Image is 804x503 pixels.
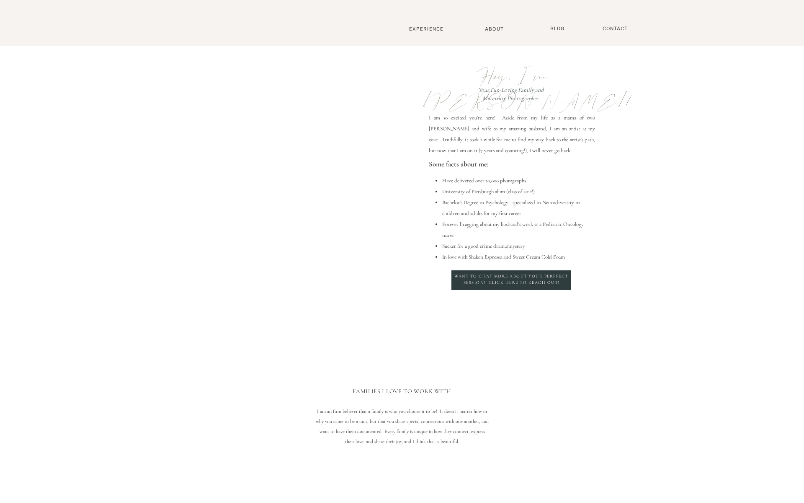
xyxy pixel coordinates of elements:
[442,186,595,197] li: University of Pittsburgh alum (class of 2012!)
[454,273,569,288] a: Want to chat more about your perffect session? Click here to reach out!
[429,157,596,171] p: Some facts about me:
[442,197,595,219] li: Bachelor's Degree in Psychology - specialized in Neurodiversity in children and adults for my fir...
[429,112,595,155] p: I am so excited you're here! Aside from my life as a mama of two [PERSON_NAME] and wife to my ama...
[315,406,489,498] p: I am an firm believer that a family is who you choose it to be! It doesn't matter how or why you ...
[442,241,595,251] li: Sucker for a good crime drama/mystery
[442,251,595,262] li: In love with Shaken Espresso and Sweet Cream Cold Foam
[442,219,595,241] li: Forever bragging about my husband's work as a Pediatric Oncology nurse
[442,175,595,186] li: Have delivered over 10,000 photographs
[399,26,454,32] a: Experience
[547,26,568,32] a: BLOG
[421,63,603,90] p: Hey, I'm [PERSON_NAME]!
[482,26,507,31] a: About
[598,26,632,32] a: Contact
[329,388,475,399] h2: Families I love to work with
